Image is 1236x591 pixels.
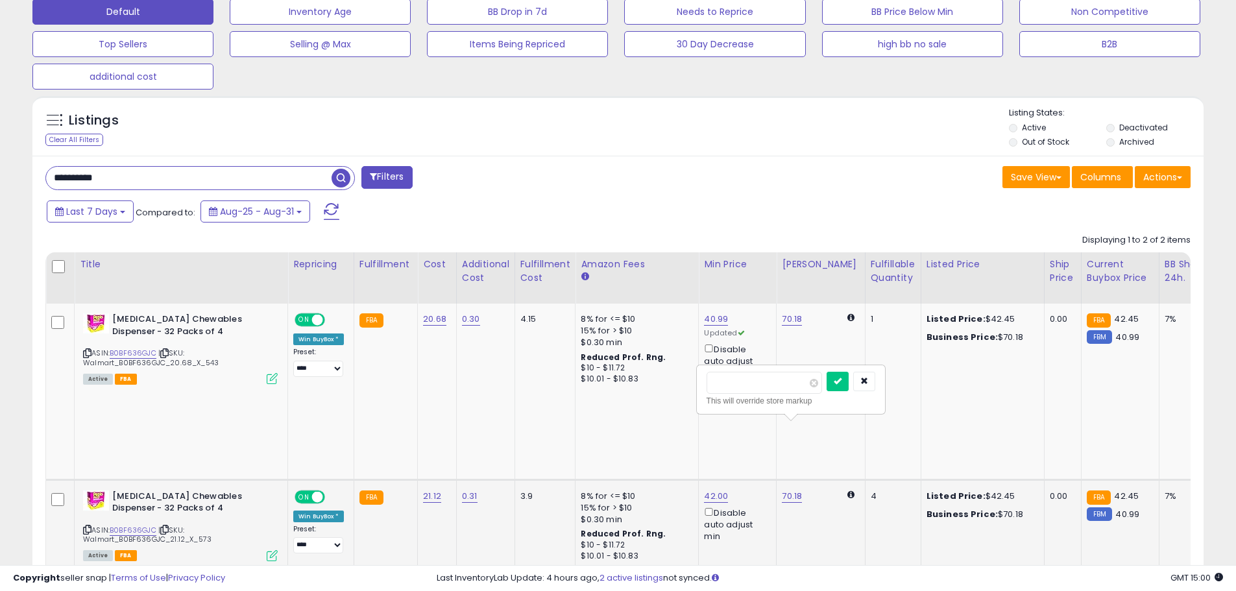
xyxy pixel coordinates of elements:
small: FBM [1087,507,1112,521]
small: FBA [359,490,383,505]
small: FBA [1087,490,1111,505]
small: FBM [1087,330,1112,344]
div: 4 [871,490,911,502]
span: FBA [115,374,137,385]
button: Actions [1135,166,1191,188]
div: Preset: [293,525,344,554]
a: Terms of Use [111,572,166,584]
span: OFF [323,491,344,502]
a: 0.30 [462,313,480,326]
div: Disable auto adjust min [704,342,766,380]
p: Listing States: [1009,107,1204,119]
a: 0.31 [462,490,478,503]
b: [MEDICAL_DATA] Chewables Dispenser - 32 Packs of 4 [112,490,270,518]
h5: Listings [69,112,119,130]
button: Items Being Repriced [427,31,608,57]
div: 8% for <= $10 [581,313,688,325]
div: 7% [1165,490,1207,502]
label: Active [1022,122,1046,133]
div: 1 [871,313,911,325]
button: Columns [1072,166,1133,188]
span: ON [296,491,312,502]
button: B2B [1019,31,1200,57]
div: Fulfillable Quantity [871,258,915,285]
div: $0.30 min [581,514,688,525]
div: Fulfillment Cost [520,258,570,285]
b: Business Price: [927,508,998,520]
b: Business Price: [927,331,998,343]
button: Aug-25 - Aug-31 [200,200,310,223]
div: Current Buybox Price [1087,258,1154,285]
div: 15% for > $10 [581,325,688,337]
div: Cost [423,258,451,271]
div: $70.18 [927,509,1034,520]
label: Deactivated [1119,122,1168,133]
div: $10.01 - $10.83 [581,374,688,385]
div: 0.00 [1050,313,1071,325]
label: Archived [1119,136,1154,147]
div: 4.15 [520,313,566,325]
div: Preset: [293,348,344,377]
div: Repricing [293,258,348,271]
img: 41UMf2t8nPL._SL40_.jpg [83,313,109,333]
div: Title [80,258,282,271]
div: $10.01 - $10.83 [581,551,688,562]
span: | SKU: Walmart_B0BF636GJC_20.68_X_543 [83,348,219,367]
div: $10 - $11.72 [581,363,688,374]
b: Reduced Prof. Rng. [581,352,666,363]
b: Reduced Prof. Rng. [581,528,666,539]
div: ASIN: [83,490,278,560]
div: Disable auto adjust min [704,505,766,543]
span: 40.99 [1115,331,1139,343]
div: $0.30 min [581,337,688,348]
div: Win BuyBox * [293,333,344,345]
div: 3.9 [520,490,566,502]
span: Columns [1080,171,1121,184]
b: [MEDICAL_DATA] Chewables Dispenser - 32 Packs of 4 [112,313,270,341]
div: 15% for > $10 [581,502,688,514]
div: ASIN: [83,313,278,383]
div: Min Price [704,258,771,271]
a: 70.18 [782,490,802,503]
span: 2025-09-8 15:00 GMT [1170,572,1223,584]
button: Selling @ Max [230,31,411,57]
div: [PERSON_NAME] [782,258,859,271]
span: FBA [115,550,137,561]
div: This will override store markup [707,394,875,407]
div: $70.18 [927,332,1034,343]
div: $42.45 [927,313,1034,325]
img: 41UMf2t8nPL._SL40_.jpg [83,490,109,511]
div: 0.00 [1050,490,1071,502]
a: 70.18 [782,313,802,326]
div: $42.45 [927,490,1034,502]
span: ON [296,315,312,326]
a: B0BF636GJC [110,525,156,536]
a: 2 active listings [600,572,663,584]
div: Clear All Filters [45,134,103,146]
span: OFF [323,315,344,326]
a: Privacy Policy [168,572,225,584]
div: 7% [1165,313,1207,325]
div: 8% for <= $10 [581,490,688,502]
div: seller snap | | [13,572,225,585]
div: Amazon Fees [581,258,693,271]
span: 40.99 [1115,508,1139,520]
span: Aug-25 - Aug-31 [220,205,294,218]
button: Filters [361,166,412,189]
button: Last 7 Days [47,200,134,223]
b: Listed Price: [927,490,986,502]
div: BB Share 24h. [1165,258,1212,285]
div: Last InventoryLab Update: 4 hours ago, not synced. [437,572,1223,585]
label: Out of Stock [1022,136,1069,147]
div: Fulfillment [359,258,412,271]
span: 42.45 [1114,490,1139,502]
span: | SKU: Walmart_B0BF636GJC_21.12_X_573 [83,525,212,544]
span: All listings currently available for purchase on Amazon [83,550,113,561]
div: Displaying 1 to 2 of 2 items [1082,234,1191,247]
small: FBA [359,313,383,328]
div: Ship Price [1050,258,1076,285]
button: Save View [1002,166,1070,188]
div: Win BuyBox * [293,511,344,522]
strong: Copyright [13,572,60,584]
div: Additional Cost [462,258,509,285]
